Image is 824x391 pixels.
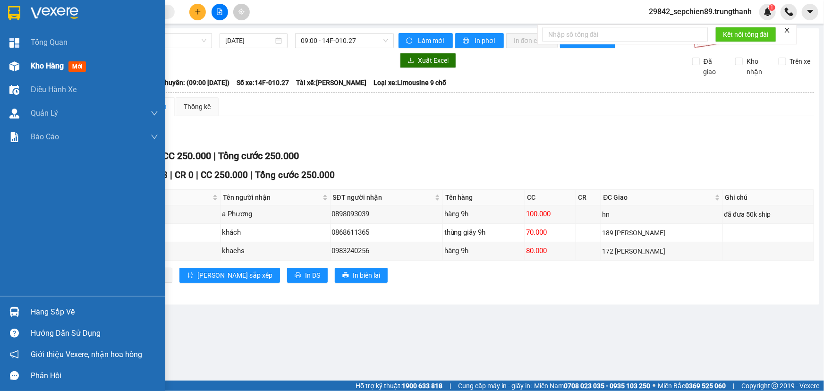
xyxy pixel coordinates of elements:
div: 189 [PERSON_NAME] [603,228,721,238]
div: a Phương [222,209,328,220]
button: downloadXuất Excel [400,53,456,68]
span: | [196,170,198,180]
span: | [450,381,451,391]
img: logo-vxr [8,6,20,20]
span: Kết nối tổng đài [723,29,769,40]
span: Chuyến: (09:00 [DATE]) [161,77,229,88]
th: Tên hàng [443,190,525,205]
div: 0898093039 [332,209,441,220]
div: 70.000 [527,227,574,238]
span: aim [238,8,245,15]
span: ĐC Giao [603,192,713,203]
span: Quản Lý [31,107,58,119]
div: hàng 9h [444,209,523,220]
button: printerIn phơi [455,33,504,48]
button: printerIn DS [287,268,328,283]
div: hàng 9h [444,246,523,257]
img: icon-new-feature [764,8,772,16]
span: 09:00 - 14F-010.27 [301,34,388,48]
td: a Phương [221,205,330,224]
span: printer [463,37,471,45]
span: CR 0 [175,170,194,180]
input: 13/09/2025 [225,35,273,46]
strong: 1900 633 818 [402,382,442,390]
th: Ghi chú [723,190,814,205]
span: | [250,170,253,180]
span: sync [406,37,414,45]
button: plus [189,4,206,20]
div: Hàng sắp về [31,305,158,319]
span: Miền Bắc [658,381,726,391]
div: khách [222,227,328,238]
td: 0898093039 [331,205,443,224]
span: [PERSON_NAME] sắp xếp [197,270,272,280]
span: download [408,57,414,65]
div: 0983240256 [332,246,441,257]
strong: 0369 525 060 [685,382,726,390]
div: Thống kê [184,102,211,112]
div: 80.000 [527,246,574,257]
span: Báo cáo [31,131,59,143]
img: dashboard-icon [9,38,19,48]
span: Kho nhận [743,56,771,77]
span: In DS [305,270,320,280]
span: Tổng Quan [31,36,68,48]
span: copyright [772,382,778,389]
img: warehouse-icon [9,307,19,317]
button: caret-down [802,4,818,20]
span: ⚪️ [653,384,655,388]
td: khachs [221,242,330,261]
th: CC [525,190,576,205]
button: printerIn biên lai [335,268,388,283]
th: CR [576,190,601,205]
span: Loại xe: Limousine 9 chỗ [374,77,446,88]
div: 172 [PERSON_NAME] [603,246,721,256]
span: 29842_sepchien89.trungthanh [641,6,759,17]
button: sort-ascending[PERSON_NAME] sắp xếp [179,268,280,283]
span: | [170,170,172,180]
span: Hỗ trợ kỹ thuật: [356,381,442,391]
div: Phản hồi [31,369,158,383]
td: khách [221,224,330,242]
span: down [151,110,158,117]
span: Trên xe [786,56,815,67]
span: Tổng cước 250.000 [218,150,299,161]
span: CC 250.000 [201,170,248,180]
div: khachs [222,246,328,257]
span: plus [195,8,201,15]
div: 0868611365 [332,227,441,238]
span: printer [295,272,301,280]
span: In biên lai [353,270,380,280]
div: Hướng dẫn sử dụng [31,326,158,340]
span: SĐT người nhận [333,192,433,203]
button: syncLàm mới [399,33,453,48]
span: close [784,27,790,34]
span: caret-down [806,8,815,16]
span: Giới thiệu Vexere, nhận hoa hồng [31,348,142,360]
span: Tên người nhận [223,192,320,203]
input: Nhập số tổng đài [543,27,708,42]
div: đã đưa 50k ship [724,209,812,220]
button: Kết nối tổng đài [715,27,776,42]
span: Tổng cước 250.000 [255,170,335,180]
span: Làm mới [418,35,445,46]
img: solution-icon [9,132,19,142]
span: Tài xế: [PERSON_NAME] [296,77,366,88]
span: 1 [770,4,773,11]
span: Miền Nam [534,381,650,391]
div: hn [603,209,721,220]
span: CC 250.000 [162,150,211,161]
span: question-circle [10,329,19,338]
img: phone-icon [785,8,793,16]
span: down [151,133,158,141]
span: | [733,381,734,391]
span: message [10,371,19,380]
span: sort-ascending [187,272,194,280]
span: file-add [216,8,223,15]
td: 0983240256 [331,242,443,261]
span: printer [342,272,349,280]
button: In đơn chọn [506,33,558,48]
div: 100.000 [527,209,574,220]
img: warehouse-icon [9,85,19,95]
span: notification [10,350,19,359]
